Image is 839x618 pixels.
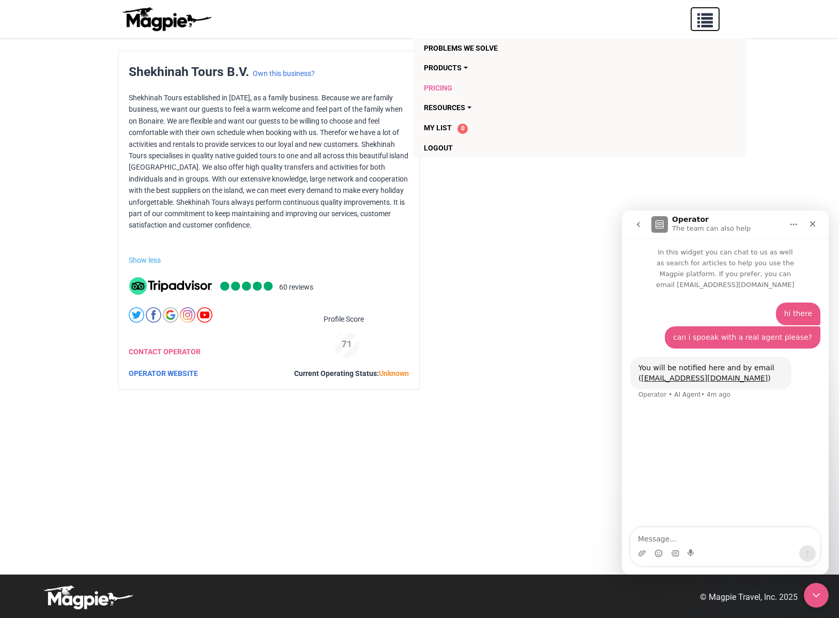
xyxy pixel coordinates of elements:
[129,64,249,79] span: Shekhinah Tours B.V.
[253,69,315,78] a: Own this business?
[424,118,617,138] a: My List 0
[424,38,617,58] a: Problems we solve
[41,585,134,610] img: logo-white-d94fa1abed81b67a048b3d0f0ab5b955.png
[197,307,212,323] img: youtube-round-01-0acef599b0341403c37127b094ecd7da.svg
[120,7,213,32] img: logo-ab69f6fb50320c5b225c76a69d11143b.png
[424,78,617,98] a: Pricing
[324,313,364,325] span: Profile Score
[129,277,212,295] img: tripadvisor_background-ebb97188f8c6c657a79ad20e0caa6051.svg
[129,92,409,254] div: Shekhinah Tours established in [DATE], as a family business. Because we are family business, we w...
[129,369,198,378] a: OPERATOR WEBSITE
[424,98,617,117] a: Resources
[424,58,617,78] a: Products
[129,307,144,323] img: twitter-round-01-cd1e625a8cae957d25deef6d92bf4839.svg
[424,124,452,132] span: My List
[129,348,201,356] a: CONTACT OPERATOR
[379,369,409,378] span: Unknown
[457,124,468,134] span: 0
[700,591,798,604] p: © Magpie Travel, Inc. 2025
[424,138,617,158] a: Logout
[622,210,829,575] iframe: To enrich screen reader interactions, please activate Accessibility in Grammarly extension settings
[146,307,161,323] img: facebook-round-01-50ddc191f871d4ecdbe8252d2011563a.svg
[329,337,364,351] div: 71
[129,256,161,264] a: Show less
[279,281,313,295] li: 60 reviews
[180,307,195,323] img: instagram-round-01-d873700d03cfe9216e9fb2676c2aa726.svg
[294,368,409,379] div: Current Operating Status:
[804,583,829,608] iframe: Intercom live chat
[163,307,178,323] img: google-round-01-4c7ae292eccd65b64cc32667544fd5c1.svg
